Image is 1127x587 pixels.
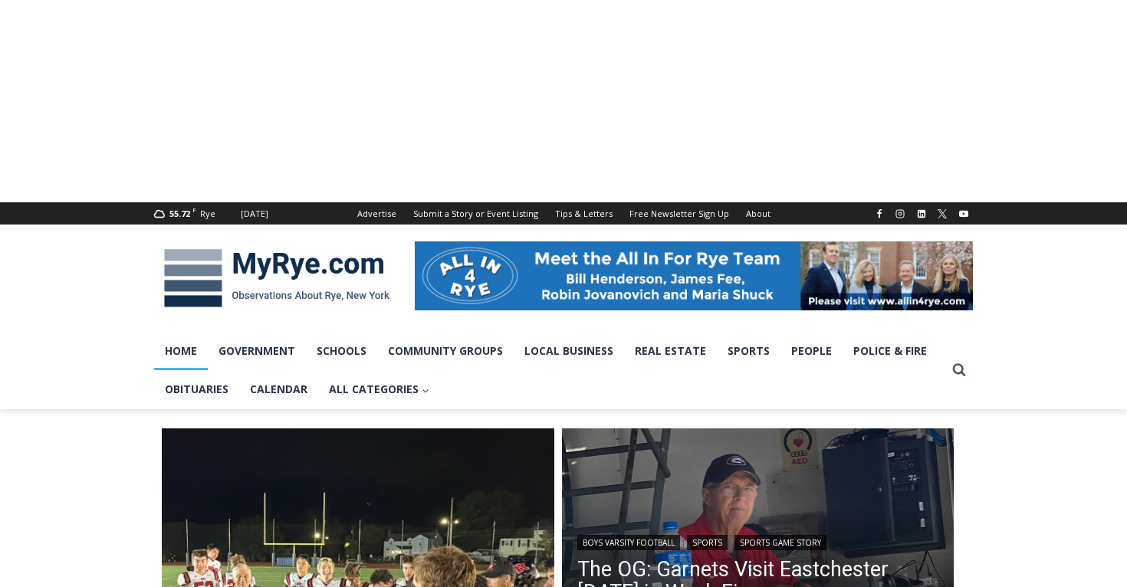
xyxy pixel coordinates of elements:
a: Obituaries [154,370,239,408]
a: Advertise [349,202,405,225]
a: Local Business [514,332,624,370]
nav: Primary Navigation [154,332,945,409]
div: | | [577,532,939,550]
a: X [933,205,951,223]
button: View Search Form [945,356,973,384]
a: Home [154,332,208,370]
a: Police & Fire [843,332,938,370]
a: All Categories [318,370,440,408]
a: Instagram [891,205,909,223]
a: YouTube [955,205,973,223]
a: Tips & Letters [547,202,621,225]
a: Schools [306,332,377,370]
span: F [192,205,196,214]
a: Facebook [870,205,889,223]
a: Sports Game Story [734,535,826,550]
a: Submit a Story or Event Listing [405,202,547,225]
a: Sports [717,332,780,370]
a: Linkedin [912,205,931,223]
img: MyRye.com [154,238,399,318]
div: Rye [200,207,215,221]
a: People [780,332,843,370]
a: About [738,202,779,225]
a: Boys Varsity Football [577,535,680,550]
nav: Secondary Navigation [349,202,779,225]
a: Government [208,332,306,370]
a: Real Estate [624,332,717,370]
span: 55.72 [169,208,190,219]
span: All Categories [329,381,429,398]
img: All in for Rye [415,241,973,310]
a: Community Groups [377,332,514,370]
div: [DATE] [241,207,268,221]
a: Sports [687,535,728,550]
a: Calendar [239,370,318,408]
a: Free Newsletter Sign Up [621,202,738,225]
